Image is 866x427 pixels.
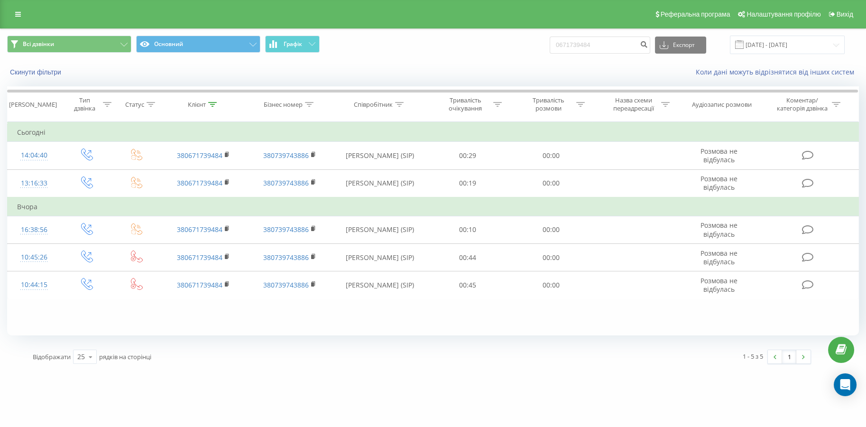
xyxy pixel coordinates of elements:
[440,96,491,112] div: Тривалість очікування
[177,151,222,160] a: 380671739484
[23,40,54,48] span: Всі дзвінки
[523,96,574,112] div: Тривалість розмови
[17,174,51,193] div: 13:16:33
[354,101,393,109] div: Співробітник
[700,174,737,192] span: Розмова не відбулась
[136,36,260,53] button: Основний
[700,276,737,294] span: Розмова не відбулась
[655,37,706,54] button: Експорт
[700,221,737,238] span: Розмова не відбулась
[426,244,509,271] td: 00:44
[69,96,100,112] div: Тип дзвінка
[509,271,592,299] td: 00:00
[177,253,222,262] a: 380671739484
[661,10,730,18] span: Реферальна програма
[743,352,763,361] div: 1 - 5 з 5
[426,216,509,243] td: 00:10
[17,221,51,239] div: 16:38:56
[700,249,737,266] span: Розмова не відбулась
[177,178,222,187] a: 380671739484
[17,276,51,294] div: 10:44:15
[426,142,509,169] td: 00:29
[700,147,737,164] span: Розмова не відбулась
[782,350,796,363] a: 1
[834,373,857,396] div: Open Intercom Messenger
[265,36,320,53] button: Графік
[263,225,309,234] a: 380739743886
[77,352,85,362] div: 25
[333,271,426,299] td: [PERSON_NAME] (SIP)
[696,67,859,76] a: Коли дані можуть відрізнятися вiд інших систем
[284,41,302,47] span: Графік
[177,225,222,234] a: 380671739484
[333,169,426,197] td: [PERSON_NAME] (SIP)
[333,244,426,271] td: [PERSON_NAME] (SIP)
[263,178,309,187] a: 380739743886
[17,146,51,165] div: 14:04:40
[426,271,509,299] td: 00:45
[17,248,51,267] div: 10:45:26
[188,101,206,109] div: Клієнт
[7,36,131,53] button: Всі дзвінки
[509,244,592,271] td: 00:00
[264,101,303,109] div: Бізнес номер
[509,216,592,243] td: 00:00
[8,197,859,216] td: Вчора
[125,101,144,109] div: Статус
[7,68,66,76] button: Скинути фільтри
[509,169,592,197] td: 00:00
[837,10,853,18] span: Вихід
[263,151,309,160] a: 380739743886
[177,280,222,289] a: 380671739484
[509,142,592,169] td: 00:00
[692,101,752,109] div: Аудіозапис розмови
[99,353,151,361] span: рядків на сторінці
[426,169,509,197] td: 00:19
[608,96,659,112] div: Назва схеми переадресації
[8,123,859,142] td: Сьогодні
[774,96,829,112] div: Коментар/категорія дзвінка
[263,280,309,289] a: 380739743886
[746,10,820,18] span: Налаштування профілю
[263,253,309,262] a: 380739743886
[33,353,71,361] span: Відображати
[550,37,650,54] input: Пошук за номером
[333,216,426,243] td: [PERSON_NAME] (SIP)
[9,101,57,109] div: [PERSON_NAME]
[333,142,426,169] td: [PERSON_NAME] (SIP)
